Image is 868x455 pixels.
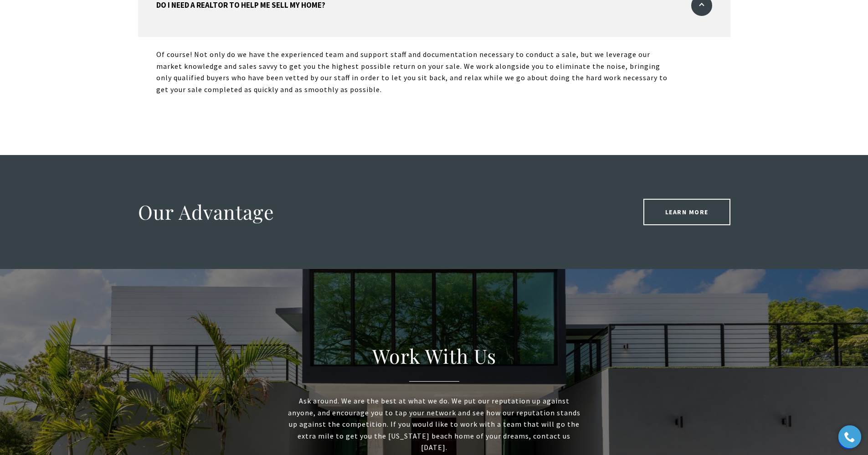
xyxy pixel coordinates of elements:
[286,395,582,454] p: Ask around. We are the best at what we do. We put our reputation up against anyone, and encourage...
[138,199,274,225] h2: Our Advantage
[643,199,730,225] a: Learn More Our Advantage
[372,343,496,382] h2: Work With Us
[156,49,673,95] p: Of course! Not only do we have the experienced team and support staff and documentation necessary...
[138,37,730,107] div: Do I need a realtor to help me sell my home?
